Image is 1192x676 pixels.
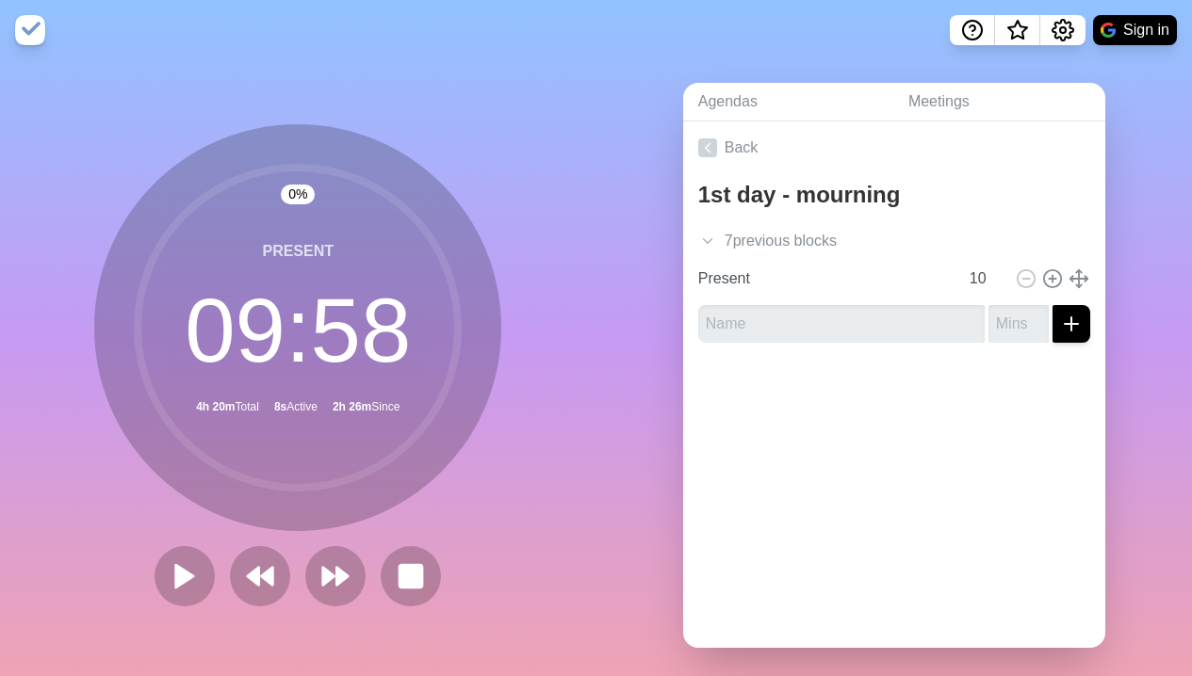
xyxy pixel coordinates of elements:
img: google logo [1101,23,1116,38]
button: Help [950,15,995,45]
a: Meetings [893,83,1105,121]
input: Name [691,260,958,298]
a: Back [683,121,1105,174]
img: timeblocks logo [15,15,45,45]
div: 7 previous block [683,222,1105,260]
input: Mins [988,305,1049,343]
span: s [829,230,837,252]
input: Mins [962,260,1007,298]
button: What’s new [995,15,1040,45]
button: Sign in [1093,15,1177,45]
a: Agendas [683,83,893,121]
button: Settings [1040,15,1086,45]
input: Name [698,305,985,343]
